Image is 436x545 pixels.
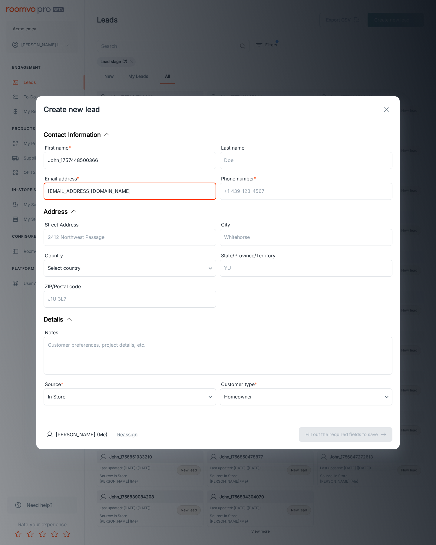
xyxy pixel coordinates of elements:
[44,252,216,260] div: Country
[44,183,216,200] input: myname@example.com
[220,252,392,260] div: State/Province/Territory
[44,144,216,152] div: First name
[117,431,137,438] button: Reassign
[44,207,78,216] button: Address
[220,229,392,246] input: Whitehorse
[44,329,392,337] div: Notes
[220,152,392,169] input: Doe
[44,175,216,183] div: Email address
[56,431,107,438] p: [PERSON_NAME] (Me)
[44,152,216,169] input: John
[44,260,216,277] div: Select country
[220,144,392,152] div: Last name
[44,291,216,308] input: J1U 3L7
[44,283,216,291] div: ZIP/Postal code
[220,381,392,388] div: Customer type
[44,381,216,388] div: Source
[44,388,216,405] div: In Store
[220,175,392,183] div: Phone number
[220,221,392,229] div: City
[44,221,216,229] div: Street Address
[220,183,392,200] input: +1 439-123-4567
[44,104,100,115] h1: Create new lead
[44,315,73,324] button: Details
[380,104,392,116] button: exit
[44,130,111,139] button: Contact Information
[220,388,392,405] div: Homeowner
[220,260,392,277] input: YU
[44,229,216,246] input: 2412 Northwest Passage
